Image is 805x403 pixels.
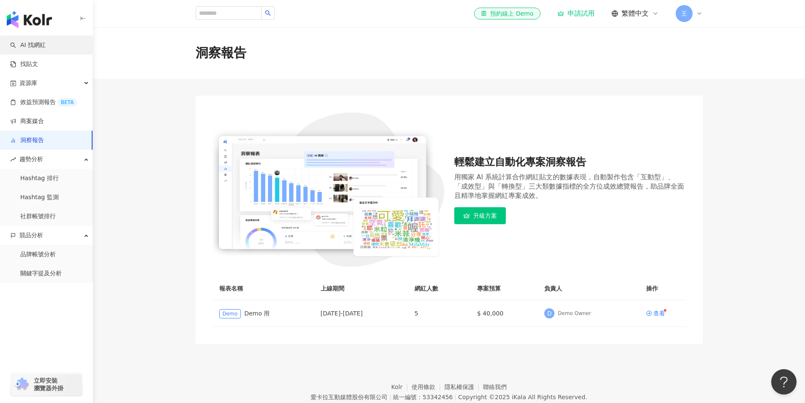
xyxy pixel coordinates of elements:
span: search [265,10,271,16]
td: $ 40,000 [470,300,538,327]
th: 操作 [639,277,686,300]
button: 升級方案 [454,207,506,224]
div: 查看 [653,310,665,316]
span: 王 [681,9,687,18]
a: searchAI 找網紅 [10,41,46,49]
th: 負責人 [538,277,639,300]
img: chrome extension [14,378,30,391]
div: 預約線上 Demo [481,9,533,18]
td: 5 [408,300,470,327]
div: 用獨家 AI 系統計算合作網紅貼文的數據表現，自動製作包含「互動型」、「成效型」與「轉換型」三大類數據指標的全方位成效總覽報告，助品牌全面且精準地掌握網紅專案成效。 [454,173,686,200]
span: | [454,394,456,400]
span: 升級方案 [473,212,497,219]
a: iKala [512,394,526,400]
div: 洞察報告 [196,44,246,62]
a: 使用條款 [412,384,445,390]
span: | [389,394,391,400]
a: 品牌帳號分析 [20,250,56,259]
a: 效益預測報告BETA [10,98,77,107]
a: Hashtag 監測 [20,193,59,202]
div: Demo Owner [558,310,591,317]
a: 社群帳號排行 [20,212,56,221]
a: 聯絡我們 [483,384,507,390]
div: 統一編號：53342456 [393,394,453,400]
a: Kolr [391,384,412,390]
div: [DATE] - [DATE] [321,309,401,318]
th: 上線期間 [314,277,408,300]
span: 趨勢分析 [19,150,43,169]
span: Demo [219,309,241,318]
a: chrome extension立即安裝 瀏覽器外掛 [11,373,82,396]
a: Hashtag 排行 [20,174,59,183]
th: 專案預算 [470,277,538,300]
div: Demo 用 [219,309,307,318]
img: logo [7,11,52,28]
span: 繁體中文 [622,9,649,18]
a: 隱私權保護 [445,384,483,390]
a: 升級方案 [454,207,686,224]
iframe: Help Scout Beacon - Open [771,369,797,395]
a: 洞察報告 [10,136,44,145]
span: D [547,309,552,318]
img: 輕鬆建立自動化專案洞察報告 [213,112,444,267]
th: 報表名稱 [213,277,314,300]
a: 預約線上 Demo [474,8,540,19]
span: 資源庫 [19,74,37,93]
div: 愛卡拉互動媒體股份有限公司 [311,394,387,400]
a: 找貼文 [10,60,38,69]
th: 網紅人數 [408,277,470,300]
div: 輕鬆建立自動化專案洞察報告 [454,155,686,170]
a: 查看 [646,310,665,316]
span: 立即安裝 瀏覽器外掛 [34,377,63,392]
a: 商案媒合 [10,117,44,126]
span: rise [10,156,16,162]
a: 關鍵字提及分析 [20,269,62,278]
div: Copyright © 2025 All Rights Reserved. [458,394,587,400]
a: 申請試用 [557,9,595,18]
span: 競品分析 [19,226,43,245]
